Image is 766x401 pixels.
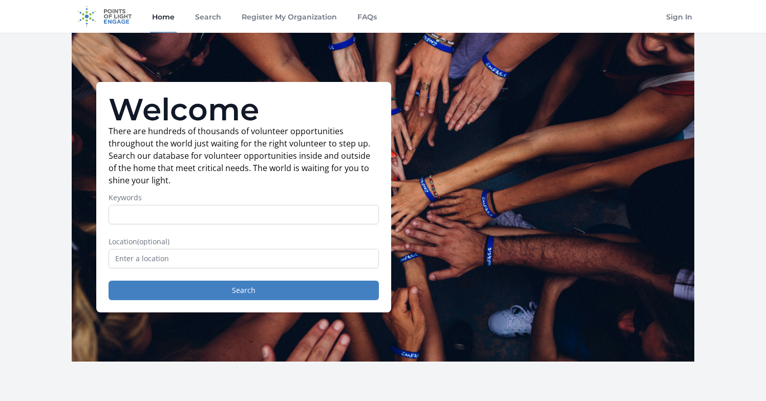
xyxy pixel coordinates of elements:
label: Keywords [109,193,379,203]
p: There are hundreds of thousands of volunteer opportunities throughout the world just waiting for ... [109,125,379,186]
button: Search [109,281,379,300]
input: Enter a location [109,249,379,268]
label: Location [109,237,379,247]
span: (optional) [137,237,169,246]
h1: Welcome [109,94,379,125]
